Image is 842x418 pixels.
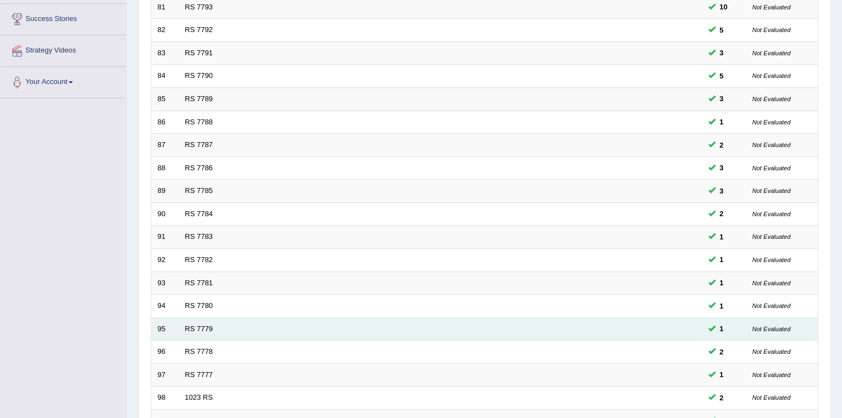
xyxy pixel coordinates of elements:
span: You can still take this question [715,116,728,128]
td: 88 [151,156,179,180]
td: 98 [151,386,179,410]
span: You can still take this question [715,139,728,151]
a: RS 7793 [185,3,213,11]
a: RS 7787 [185,140,213,149]
span: You can still take this question [715,185,728,197]
td: 84 [151,65,179,88]
td: 87 [151,134,179,157]
a: RS 7780 [185,301,213,310]
small: Not Evaluated [752,257,791,263]
small: Not Evaluated [752,280,791,286]
a: RS 7788 [185,118,213,126]
a: Your Account [1,67,127,95]
small: Not Evaluated [752,394,791,401]
span: You can still take this question [715,369,728,380]
small: Not Evaluated [752,119,791,126]
a: RS 7789 [185,95,213,103]
span: You can still take this question [715,277,728,289]
small: Not Evaluated [752,4,791,11]
span: You can still take this question [715,346,728,358]
td: 83 [151,41,179,65]
a: Success Stories [1,4,127,32]
small: Not Evaluated [752,50,791,56]
a: RS 7779 [185,325,213,333]
a: RS 7790 [185,71,213,80]
a: 1023 RS [185,393,213,401]
a: RS 7783 [185,232,213,241]
span: You can still take this question [715,300,728,312]
td: 82 [151,19,179,42]
td: 90 [151,202,179,226]
td: 94 [151,295,179,318]
td: 96 [151,341,179,364]
a: RS 7784 [185,210,213,218]
small: Not Evaluated [752,27,791,33]
a: RS 7777 [185,370,213,379]
small: Not Evaluated [752,165,791,171]
span: You can still take this question [715,70,728,82]
a: RS 7786 [185,164,213,172]
span: You can still take this question [715,392,728,404]
a: RS 7792 [185,25,213,34]
small: Not Evaluated [752,142,791,148]
a: RS 7781 [185,279,213,287]
a: RS 7782 [185,255,213,264]
span: You can still take this question [715,24,728,36]
small: Not Evaluated [752,302,791,309]
small: Not Evaluated [752,211,791,217]
td: 86 [151,111,179,134]
span: You can still take this question [715,162,728,174]
small: Not Evaluated [752,72,791,79]
span: You can still take this question [715,93,728,104]
small: Not Evaluated [752,96,791,102]
span: You can still take this question [715,323,728,335]
small: Not Evaluated [752,187,791,194]
small: Not Evaluated [752,326,791,332]
span: You can still take this question [715,254,728,265]
span: You cannot take this question anymore [715,1,732,13]
td: 89 [151,180,179,203]
a: RS 7778 [185,347,213,356]
td: 92 [151,248,179,271]
small: Not Evaluated [752,348,791,355]
small: Not Evaluated [752,233,791,240]
td: 85 [151,88,179,111]
span: You can still take this question [715,47,728,59]
td: 95 [151,317,179,341]
small: Not Evaluated [752,372,791,378]
td: 97 [151,363,179,386]
a: Strategy Videos [1,35,127,63]
span: You can still take this question [715,208,728,220]
a: RS 7785 [185,186,213,195]
td: 91 [151,226,179,249]
a: RS 7791 [185,49,213,57]
span: You can still take this question [715,231,728,243]
td: 93 [151,271,179,295]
